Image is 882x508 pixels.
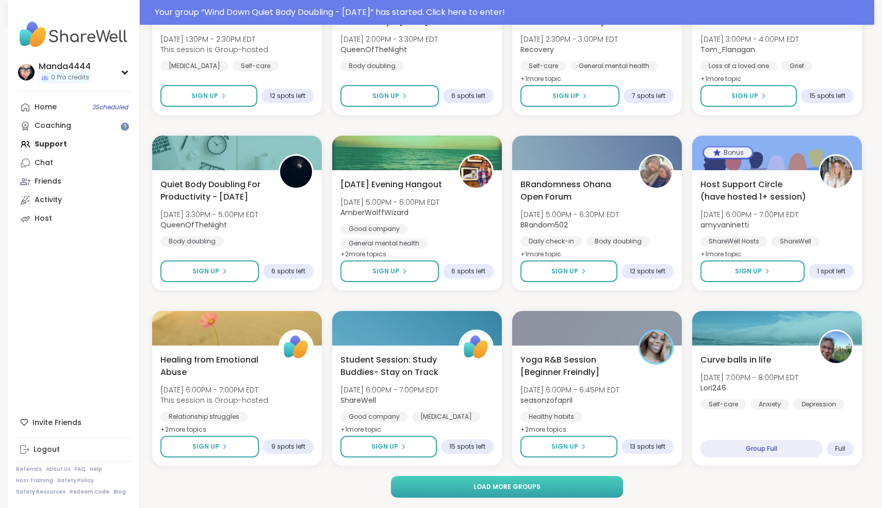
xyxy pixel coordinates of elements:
span: Sign Up [191,91,218,101]
span: [DATE] 6:00PM - 7:00PM EDT [700,209,798,220]
div: Body doubling [340,61,404,71]
img: BRandom502 [640,156,672,188]
span: Sign Up [371,442,398,451]
a: Activity [16,191,131,209]
a: Host Training [16,477,53,484]
b: Lori246 [700,383,726,393]
span: [DATE] 2:00PM - 3:30PM EDT [340,34,438,44]
span: 13 spots left [630,443,665,451]
div: Loss of a loved one [700,61,777,71]
button: Sign Up [340,85,439,107]
span: Healing from Emotional Abuse [160,354,267,379]
button: Sign Up [160,85,257,107]
iframe: Spotlight [121,122,129,130]
span: Sign Up [731,91,758,101]
b: QueenOfTheNight [160,220,227,230]
button: Sign Up [520,85,619,107]
a: Help [90,466,102,473]
a: Home3Scheduled [16,98,131,117]
span: Sign Up [552,91,579,101]
img: seasonzofapril [640,331,672,363]
b: QueenOfTheNight [340,44,407,55]
a: Blog [113,488,126,496]
span: [DATE] 6:00PM - 6:45PM EDT [520,385,619,395]
div: Invite Friends [16,413,131,432]
span: [DATE] 3:00PM - 4:00PM EDT [700,34,799,44]
span: 6 spots left [451,92,485,100]
div: Anxiety [750,399,789,409]
div: [MEDICAL_DATA] [412,412,480,422]
a: Host [16,209,131,228]
div: Grief [781,61,812,71]
img: ShareWell Nav Logo [16,17,131,53]
div: ShareWell [772,236,820,247]
span: 15 spots left [449,443,485,451]
span: Student Session: Study Buddies- Stay on Track [340,354,447,379]
button: Sign Up [340,436,437,457]
a: Chat [16,154,131,172]
span: [DATE] 6:00PM - 7:00PM EDT [340,385,438,395]
div: Chat [35,158,53,168]
span: Sign Up [192,267,219,276]
span: BRandomness Ohana Open Forum [520,178,627,203]
b: seasonzofapril [520,395,573,405]
img: Lori246 [820,331,852,363]
div: Host [35,214,52,224]
div: Home [35,102,57,112]
div: Depression [793,399,844,409]
div: Manda4444 [39,61,91,72]
span: Curve balls in life [700,354,771,366]
span: This session is Group-hosted [160,395,268,405]
a: Safety Resources [16,488,66,496]
span: This session is Group-hosted [160,44,268,55]
span: Sign Up [372,91,399,101]
span: [DATE] 1:30PM - 2:30PM EDT [160,34,268,44]
div: Group Full [700,440,823,457]
a: FAQ [75,466,86,473]
div: Good company [340,412,408,422]
span: [DATE] 2:30PM - 3:00PM EDT [520,34,618,44]
span: [DATE] 6:00PM - 7:00PM EDT [160,385,268,395]
span: 9 spots left [271,443,305,451]
a: About Us [46,466,71,473]
span: Sign Up [192,442,219,451]
b: Tom_Flanagan [700,44,755,55]
span: 12 spots left [630,267,665,275]
span: Load more groups [473,482,541,491]
a: Safety Policy [57,477,94,484]
span: Full [835,445,845,453]
span: [DATE] Evening Hangout [340,178,442,191]
img: ShareWell [280,331,312,363]
button: Sign Up [160,260,259,282]
span: [DATE] 7:00PM - 8:00PM EDT [700,372,798,383]
button: Sign Up [700,260,805,282]
span: Sign Up [735,267,762,276]
span: 6 spots left [451,267,485,275]
span: Sign Up [551,267,578,276]
div: Logout [34,445,60,455]
span: 0 Pro credits [51,73,89,82]
div: Relationship struggles [160,412,248,422]
span: 1 spot left [817,267,845,275]
div: Coaching [35,121,71,131]
div: Activity [35,195,62,205]
span: 7 spots left [632,92,665,100]
div: General mental health [340,238,428,249]
div: Self-care [520,61,566,71]
span: 3 Scheduled [92,103,128,111]
b: ShareWell [340,395,376,405]
span: [DATE] 5:00PM - 6:30PM EDT [520,209,619,220]
button: Load more groups [391,476,624,498]
div: Bonus [704,148,752,158]
a: Redeem Code [70,488,109,496]
img: Manda4444 [18,64,35,80]
div: General mental health [570,61,658,71]
div: Good company [340,224,408,234]
div: Friends [35,176,61,187]
a: Coaching [16,117,131,135]
span: [DATE] 3:30PM - 5:00PM EDT [160,209,258,220]
div: Daily check-in [520,236,582,247]
b: AmberWolffWizard [340,207,409,218]
img: ShareWell [460,331,492,363]
div: Self-care [233,61,279,71]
